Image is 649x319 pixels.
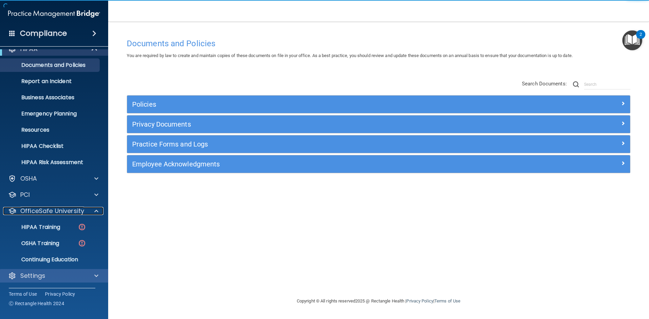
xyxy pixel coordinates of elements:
button: Open Resource Center, 2 new notifications [622,30,642,50]
a: OSHA [8,175,98,183]
p: OfficeSafe University [20,207,84,215]
a: PCI [8,191,98,199]
h4: Compliance [20,29,67,38]
h5: Privacy Documents [132,121,499,128]
h5: Employee Acknowledgments [132,160,499,168]
p: Emergency Planning [4,110,97,117]
p: HIPAA Checklist [4,143,97,150]
div: Copyright © All rights reserved 2025 @ Rectangle Health | | [255,290,502,312]
p: Report an Incident [4,78,97,85]
h5: Policies [132,101,499,108]
p: PCI [20,191,30,199]
a: Privacy Policy [406,298,433,303]
span: You are required by law to create and maintain copies of these documents on file in your office. ... [127,53,573,58]
a: Policies [132,99,625,110]
a: Practice Forms and Logs [132,139,625,150]
p: HIPAA Risk Assessment [4,159,97,166]
input: Search [584,79,630,89]
a: OfficeSafe University [8,207,98,215]
img: ic-search.3b580494.png [573,81,579,87]
p: Resources [4,127,97,133]
img: PMB logo [8,7,100,21]
a: Terms of Use [434,298,460,303]
span: Ⓒ Rectangle Health 2024 [9,300,64,307]
h5: Practice Forms and Logs [132,140,499,148]
img: danger-circle.6113f641.png [78,239,86,247]
a: Privacy Policy [45,291,75,297]
p: Business Associates [4,94,97,101]
p: Settings [20,272,45,280]
p: Continuing Education [4,256,97,263]
a: Employee Acknowledgments [132,159,625,169]
p: HIPAA Training [4,224,60,231]
a: Terms of Use [9,291,37,297]
iframe: Drift Widget Chat Controller [532,271,641,298]
img: danger-circle.6113f641.png [78,223,86,231]
a: Settings [8,272,98,280]
p: OSHA [20,175,37,183]
span: Search Documents: [522,81,567,87]
a: Privacy Documents [132,119,625,130]
p: Documents and Policies [4,62,97,69]
h4: Documents and Policies [127,39,630,48]
p: OSHA Training [4,240,59,247]
div: 2 [640,34,642,43]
